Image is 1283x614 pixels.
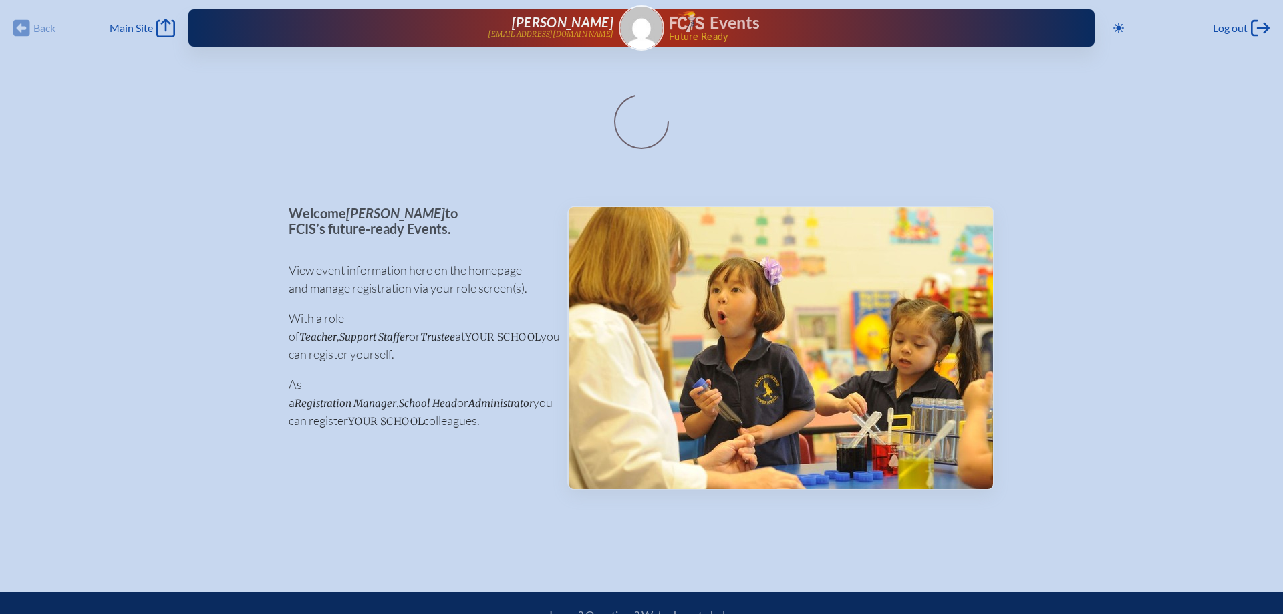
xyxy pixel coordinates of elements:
[512,14,613,30] span: [PERSON_NAME]
[465,331,541,343] span: your school
[289,261,546,297] p: View event information here on the homepage and manage registration via your role screen(s).
[346,205,445,221] span: [PERSON_NAME]
[289,206,546,236] p: Welcome to FCIS’s future-ready Events.
[669,32,1052,41] span: Future Ready
[231,15,613,41] a: [PERSON_NAME][EMAIL_ADDRESS][DOMAIN_NAME]
[399,397,457,410] span: School Head
[620,7,663,49] img: Gravatar
[339,331,409,343] span: Support Staffer
[289,309,546,363] p: With a role of , or at you can register yourself.
[295,397,396,410] span: Registration Manager
[569,207,993,489] img: Events
[619,5,664,51] a: Gravatar
[289,375,546,430] p: As a , or you can register colleagues.
[468,397,533,410] span: Administrator
[110,21,153,35] span: Main Site
[348,415,424,428] span: your school
[420,331,455,343] span: Trustee
[299,331,337,343] span: Teacher
[1213,21,1248,35] span: Log out
[670,11,1052,41] div: FCIS Events — Future ready
[110,19,175,37] a: Main Site
[488,30,613,39] p: [EMAIL_ADDRESS][DOMAIN_NAME]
